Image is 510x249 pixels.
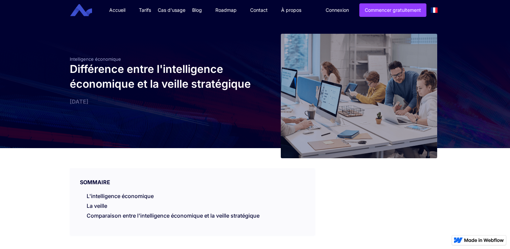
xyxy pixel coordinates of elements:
[87,193,154,199] a: L'intelligence économique
[87,202,107,209] a: La veille
[87,212,260,219] a: Comparaison entre l'intelligence économique et la veille stratégique
[70,56,252,62] div: Intelligence économique
[70,168,315,186] div: SOMMAIRE
[359,3,426,17] a: Commencer gratuitement
[464,238,504,242] img: Made in Webflow
[321,4,354,17] a: Connexion
[158,7,185,13] div: Cas d'usage
[70,62,252,91] h1: Différence entre l'intelligence économique et la veille stratégique
[75,4,97,17] a: home
[70,98,252,105] div: [DATE]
